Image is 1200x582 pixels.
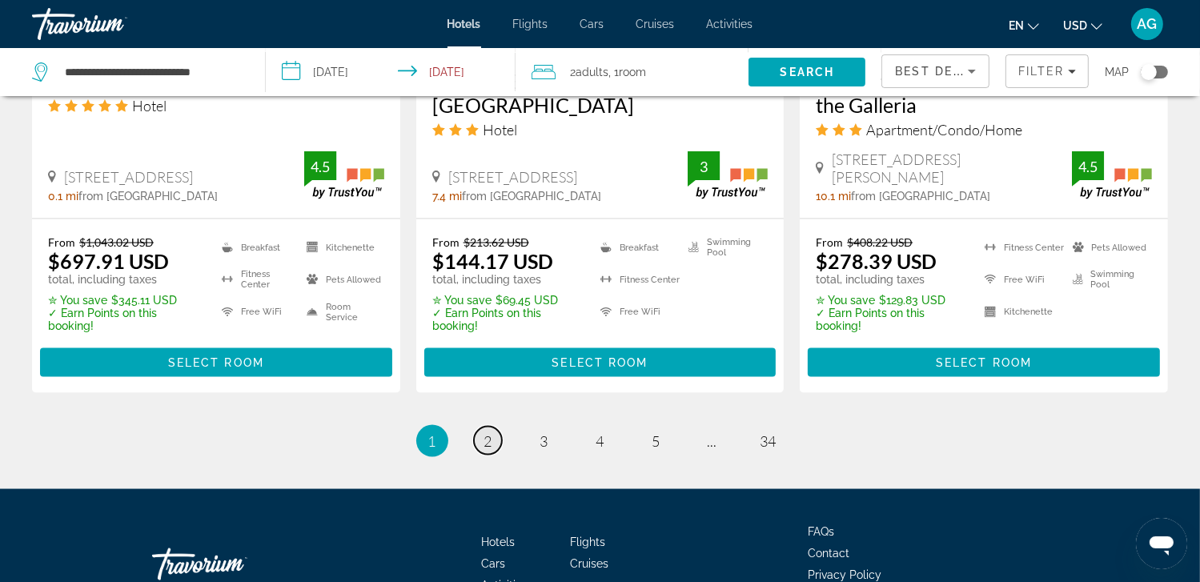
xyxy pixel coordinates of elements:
[592,300,680,324] li: Free WiFi
[895,62,976,81] mat-select: Sort by
[977,267,1064,291] li: Free WiFi
[847,235,913,249] del: $408.22 USD
[808,547,849,560] a: Contact
[816,294,965,307] p: $129.83 USD
[808,348,1160,377] button: Select Room
[424,351,777,369] a: Select Room
[636,18,675,30] a: Cruises
[748,58,865,86] button: Search
[1129,65,1168,79] button: Toggle map
[816,235,843,249] span: From
[816,121,1152,138] div: 3 star Apartment
[1063,19,1087,32] span: USD
[688,157,720,176] div: 3
[481,557,505,570] a: Cars
[79,235,154,249] del: $1,043.02 USD
[32,425,1168,457] nav: Pagination
[1126,7,1168,41] button: User Menu
[580,18,604,30] a: Cars
[40,348,392,377] button: Select Room
[808,351,1160,369] a: Select Room
[761,432,777,450] span: 34
[432,249,553,273] ins: $144.17 USD
[592,267,680,291] li: Fitness Center
[1138,16,1158,32] span: AG
[299,267,383,291] li: Pets Allowed
[448,168,577,186] span: [STREET_ADDRESS]
[214,267,299,291] li: Fitness Center
[1009,19,1024,32] span: en
[680,235,768,259] li: Swimming Pool
[424,348,777,377] button: Select Room
[299,300,383,324] li: Room Service
[832,151,1072,186] span: [STREET_ADDRESS][PERSON_NAME]
[64,168,193,186] span: [STREET_ADDRESS]
[708,432,717,450] span: ...
[432,190,462,203] span: 7.4 mi
[688,151,768,199] img: TrustYou guest rating badge
[540,432,548,450] span: 3
[447,18,481,30] span: Hotels
[462,190,601,203] span: from [GEOGRAPHIC_DATA]
[48,294,107,307] span: ✮ You save
[552,356,648,369] span: Select Room
[1072,151,1152,199] img: TrustYou guest rating badge
[40,351,392,369] a: Select Room
[895,65,978,78] span: Best Deals
[808,525,834,538] a: FAQs
[781,66,835,78] span: Search
[816,249,937,273] ins: $278.39 USD
[707,18,753,30] a: Activities
[1065,235,1152,259] li: Pets Allowed
[1018,65,1064,78] span: Filter
[48,190,78,203] span: 0.1 mi
[168,356,264,369] span: Select Room
[816,273,965,286] p: total, including taxes
[652,432,660,450] span: 5
[1136,518,1187,569] iframe: Button to launch messaging window
[481,536,515,548] a: Hotels
[513,18,548,30] span: Flights
[63,60,241,84] input: Search hotel destination
[1072,157,1104,176] div: 4.5
[484,432,492,450] span: 2
[516,48,749,96] button: Travelers: 2 adults, 0 children
[214,235,299,259] li: Breakfast
[32,3,192,45] a: Travorium
[608,61,646,83] span: , 1
[266,48,516,96] button: Select check in and out date
[866,121,1022,138] span: Apartment/Condo/Home
[570,536,605,548] a: Flights
[214,300,299,324] li: Free WiFi
[977,300,1064,324] li: Kitchenette
[428,432,436,450] span: 1
[808,568,881,581] a: Privacy Policy
[570,61,608,83] span: 2
[1065,267,1152,291] li: Swimming Pool
[432,273,581,286] p: total, including taxes
[304,157,336,176] div: 4.5
[596,432,604,450] span: 4
[48,235,75,249] span: From
[48,307,202,332] p: ✓ Earn Points on this booking!
[48,249,169,273] ins: $697.91 USD
[977,235,1064,259] li: Fitness Center
[816,190,851,203] span: 10.1 mi
[48,97,384,114] div: 5 star Hotel
[78,190,218,203] span: from [GEOGRAPHIC_DATA]
[1063,14,1102,37] button: Change currency
[48,273,202,286] p: total, including taxes
[592,235,680,259] li: Breakfast
[1105,61,1129,83] span: Map
[570,557,608,570] a: Cruises
[1009,14,1039,37] button: Change language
